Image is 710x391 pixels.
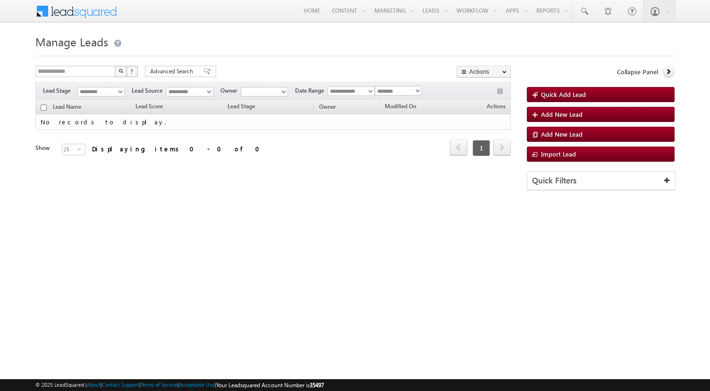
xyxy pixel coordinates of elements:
span: 1 [473,140,490,156]
div: Quick Filters [527,172,675,190]
a: Acceptable Use [179,382,215,388]
span: select [77,147,85,151]
span: Actions [482,101,510,113]
span: Lead Source [132,87,166,95]
span: © 2025 LeadSquared | | | | | [35,381,324,390]
span: Your Leadsquared Account Number is [216,382,324,389]
a: Contact Support [102,382,139,388]
td: No records to display. [35,114,511,130]
a: Modified On [380,101,421,113]
span: Owner [319,103,336,110]
span: Date Range [295,87,328,95]
div: Show [35,144,54,152]
span: Advanced Search [150,67,196,76]
span: Owner [220,87,241,95]
span: Manage Leads [35,34,108,49]
a: next [493,140,511,156]
a: prev [450,140,467,156]
div: Displaying items 0 - 0 of 0 [92,143,265,154]
span: Add New Lead [541,110,583,118]
span: ? [130,67,135,75]
a: Lead Score [131,101,168,113]
a: Lead Name [48,102,86,114]
button: Actions [456,66,511,78]
a: Terms of Service [141,382,177,388]
span: prev [450,139,467,156]
span: Modified On [385,103,416,110]
span: Quick Add Lead [541,90,586,98]
a: Lead Stage [223,101,260,113]
span: next [493,139,511,156]
a: About [87,382,101,388]
button: ? [127,66,138,77]
span: Lead Stage [43,87,77,95]
span: 25 [62,144,77,155]
span: Lead Stage [228,103,255,110]
span: Lead Score [135,103,163,110]
img: Search [118,69,123,73]
span: Import Lead [541,150,576,158]
span: Add New Lead [541,130,583,138]
span: Collapse Panel [617,68,658,76]
span: 35497 [310,382,324,389]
